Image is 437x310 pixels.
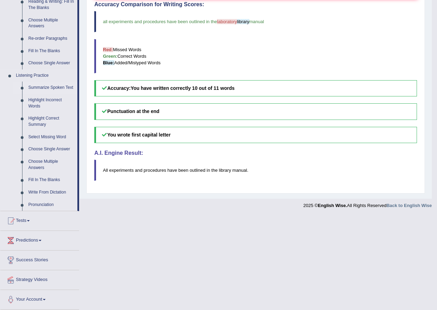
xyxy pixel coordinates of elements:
[94,80,417,96] h5: Accuracy:
[25,156,77,174] a: Choose Multiple Answers
[25,57,77,69] a: Choose Single Answer
[25,45,77,57] a: Fill In The Blanks
[303,199,432,209] div: 2025 © All Rights Reserved
[94,39,417,73] blockquote: Missed Words Correct Words Added/Mistyped Words
[217,19,237,24] span: laboratory
[387,203,432,208] a: Back to English Wise
[25,186,77,199] a: Write From Dictation
[25,94,77,112] a: Highlight Incorrect Words
[0,251,79,268] a: Success Stories
[94,160,417,181] blockquote: .
[25,131,77,143] a: Select Missing Word
[211,168,218,173] span: the
[144,168,166,173] span: procedures
[109,168,134,173] span: experiments
[103,47,113,52] b: Red:
[135,168,143,173] span: and
[0,211,79,228] a: Tests
[131,85,235,91] b: You have written correctly 10 out of 11 words
[25,32,77,45] a: Re-order Paragraphs
[25,82,77,94] a: Summarize Spoken Text
[249,19,264,24] span: manual
[25,14,77,32] a: Choose Multiple Answers
[103,54,117,59] b: Green:
[94,127,417,143] h5: You wrote first capital letter
[103,60,114,65] b: Blue:
[25,143,77,156] a: Choose Single Answer
[94,150,417,156] h4: A.I. Engine Result:
[25,199,77,211] a: Pronunciation
[178,168,188,173] span: been
[25,174,77,186] a: Fill In The Blanks
[0,270,79,288] a: Strategy Videos
[190,168,206,173] span: outlined
[94,103,417,120] h5: Punctuation at the end
[0,290,79,307] a: Your Account
[318,203,347,208] strong: English Wise.
[103,168,108,173] span: All
[0,231,79,248] a: Predictions
[94,1,417,8] h4: Accuracy Comparison for Writing Scores:
[25,112,77,131] a: Highlight Correct Summary
[232,168,247,173] span: manual
[168,168,177,173] span: have
[103,19,217,24] span: all experiments and procedures have been outlined in the
[237,19,249,24] span: library
[13,69,77,82] a: Listening Practice
[219,168,231,173] span: library
[207,168,210,173] span: in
